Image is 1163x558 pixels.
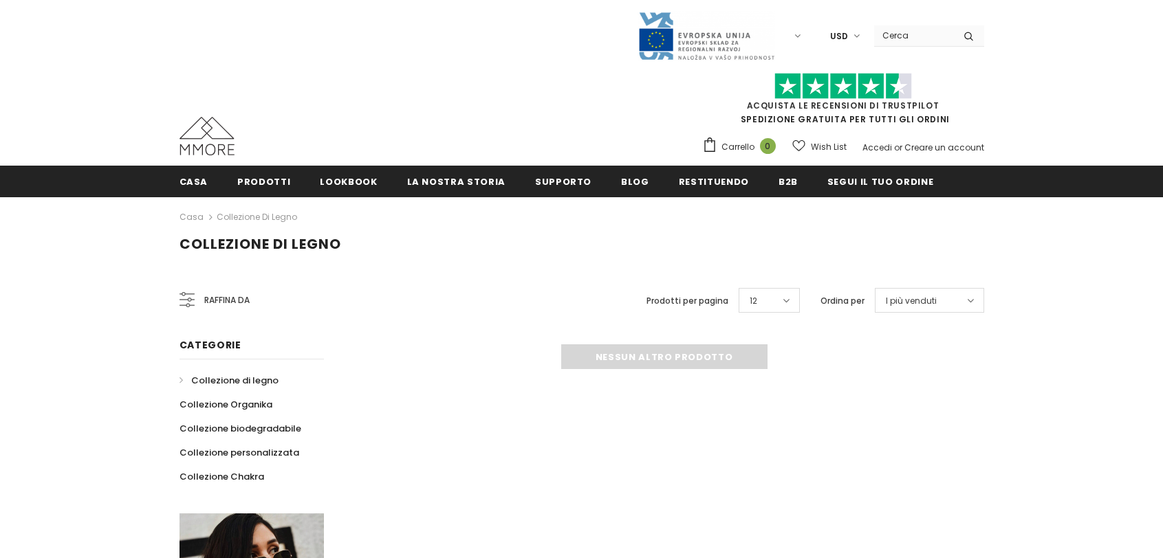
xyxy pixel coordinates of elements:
[811,140,847,154] span: Wish List
[180,398,272,411] span: Collezione Organika
[750,294,757,308] span: 12
[320,166,377,197] a: Lookbook
[180,368,279,392] a: Collezione di legno
[679,166,749,197] a: Restituendo
[237,175,290,188] span: Prodotti
[180,416,301,440] a: Collezione biodegradabile
[621,175,649,188] span: Blog
[779,166,798,197] a: B2B
[535,166,591,197] a: supporto
[702,137,783,157] a: Carrello 0
[760,138,776,154] span: 0
[180,175,208,188] span: Casa
[820,294,865,308] label: Ordina per
[320,175,377,188] span: Lookbook
[204,293,250,308] span: Raffina da
[180,465,264,489] a: Collezione Chakra
[774,73,912,100] img: Fidati di Pilot Stars
[679,175,749,188] span: Restituendo
[180,234,341,254] span: Collezione di legno
[180,117,235,155] img: Casi MMORE
[217,211,297,223] a: Collezione di legno
[180,166,208,197] a: Casa
[702,79,984,125] span: SPEDIZIONE GRATUITA PER TUTTI GLI ORDINI
[862,142,892,153] a: Accedi
[180,422,301,435] span: Collezione biodegradabile
[721,140,754,154] span: Carrello
[827,166,933,197] a: Segui il tuo ordine
[646,294,728,308] label: Prodotti per pagina
[535,175,591,188] span: supporto
[180,392,272,416] a: Collezione Organika
[407,175,506,188] span: La nostra storia
[180,440,299,465] a: Collezione personalizzata
[747,100,939,111] a: Acquista le recensioni di TrustPilot
[237,166,290,197] a: Prodotti
[779,175,798,188] span: B2B
[407,166,506,197] a: La nostra storia
[191,374,279,387] span: Collezione di legno
[180,209,204,225] a: Casa
[638,30,775,41] a: Javni Razpis
[886,294,937,308] span: I più venduti
[904,142,984,153] a: Creare un account
[180,338,241,352] span: Categorie
[830,30,848,43] span: USD
[827,175,933,188] span: Segui il tuo ordine
[621,166,649,197] a: Blog
[180,446,299,459] span: Collezione personalizzata
[180,470,264,483] span: Collezione Chakra
[894,142,902,153] span: or
[638,11,775,61] img: Javni Razpis
[792,135,847,159] a: Wish List
[874,25,953,45] input: Search Site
